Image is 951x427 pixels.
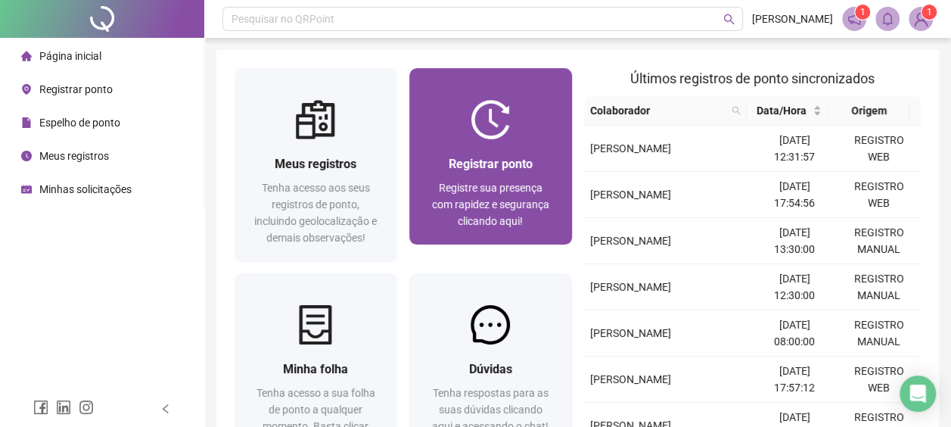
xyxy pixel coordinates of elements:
span: [PERSON_NAME] [590,373,671,385]
span: [PERSON_NAME] [590,142,671,154]
sup: 1 [855,5,870,20]
span: clock-circle [21,151,32,161]
a: Meus registrosTenha acesso aos seus registros de ponto, incluindo geolocalização e demais observa... [235,68,397,261]
span: Registre sua presença com rapidez e segurança clicando aqui! [432,182,549,227]
span: schedule [21,184,32,195]
th: Data/Hora [747,96,828,126]
span: file [21,117,32,128]
span: instagram [79,400,94,415]
td: REGISTRO MANUAL [837,218,921,264]
sup: Atualize o seu contato no menu Meus Dados [921,5,937,20]
span: bell [881,12,894,26]
span: Colaborador [590,102,726,119]
span: 1 [927,7,932,17]
span: search [729,99,744,122]
span: Página inicial [39,50,101,62]
span: Meus registros [275,157,356,171]
span: Meus registros [39,150,109,162]
td: [DATE] 12:30:00 [752,264,836,310]
td: REGISTRO WEB [837,172,921,218]
span: Minha folha [283,362,348,376]
th: Origem [828,96,909,126]
span: [PERSON_NAME] [752,11,833,27]
span: [PERSON_NAME] [590,235,671,247]
td: REGISTRO WEB [837,126,921,172]
td: [DATE] 08:00:00 [752,310,836,357]
td: [DATE] 13:30:00 [752,218,836,264]
span: 1 [860,7,866,17]
span: notification [847,12,861,26]
td: [DATE] 12:31:57 [752,126,836,172]
span: search [723,14,735,25]
span: Últimos registros de ponto sincronizados [630,70,875,86]
span: [PERSON_NAME] [590,281,671,293]
td: REGISTRO MANUAL [837,264,921,310]
span: Tenha acesso aos seus registros de ponto, incluindo geolocalização e demais observações! [254,182,377,244]
td: [DATE] 17:57:12 [752,357,836,403]
span: [PERSON_NAME] [590,189,671,201]
span: search [732,106,741,115]
span: home [21,51,32,61]
span: Minhas solicitações [39,183,132,195]
a: Registrar pontoRegistre sua presença com rapidez e segurança clicando aqui! [409,68,572,245]
td: REGISTRO MANUAL [837,310,921,357]
span: environment [21,84,32,95]
td: REGISTRO WEB [837,357,921,403]
span: Registrar ponto [39,83,113,95]
span: facebook [33,400,48,415]
span: left [160,404,171,414]
span: Espelho de ponto [39,117,120,129]
span: [PERSON_NAME] [590,327,671,339]
img: 83984 [909,8,932,30]
span: linkedin [56,400,71,415]
div: Open Intercom Messenger [900,376,936,412]
span: Data/Hora [753,102,810,119]
span: Registrar ponto [449,157,533,171]
span: Dúvidas [469,362,512,376]
td: [DATE] 17:54:56 [752,172,836,218]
